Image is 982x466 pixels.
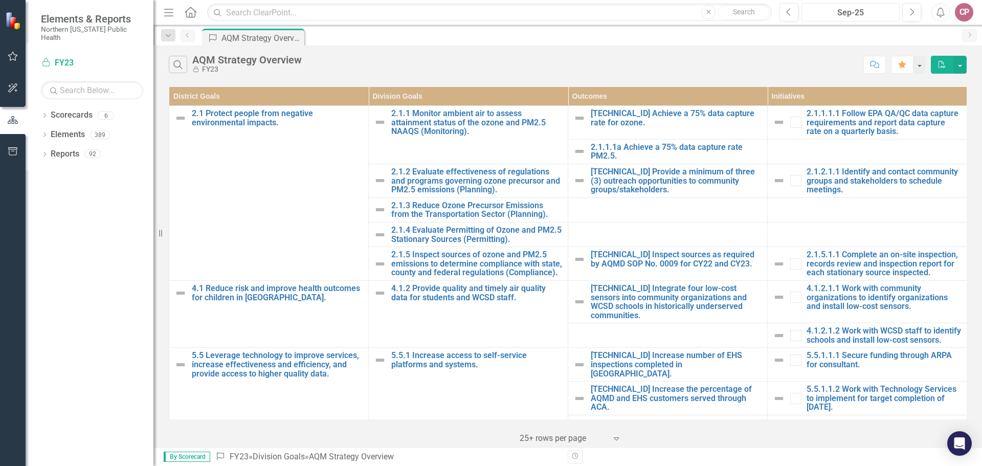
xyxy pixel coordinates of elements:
img: Not Defined [174,287,187,299]
img: Not Defined [174,359,187,371]
div: 389 [90,130,110,139]
a: 4.1.2.1.1 Work with community organizations to identify organizations and install low-cost sensors. [807,284,962,311]
a: [TECHNICAL_ID] Increase number of EHS inspections completed in [GEOGRAPHIC_DATA]. [591,351,762,378]
button: CP [955,3,973,21]
a: Scorecards [51,109,93,121]
button: Search [718,5,769,19]
img: Not Defined [573,296,586,308]
button: Sep-25 [801,3,900,21]
img: Not Defined [174,112,187,124]
div: 92 [84,150,101,159]
a: 5.5.1.2.1 Work with Technology Services and Consultant to Streamline ACA Submittal Process. [807,418,962,446]
img: Not Defined [773,291,785,303]
img: Not Defined [374,174,386,187]
a: 2.1.4 Evaluate Permitting of Ozone and PM2.5 Stationary Sources (Permitting). [391,226,563,243]
img: Not Defined [374,287,386,299]
img: Not Defined [773,392,785,405]
img: Not Defined [773,329,785,342]
img: Not Defined [573,145,586,158]
a: 2.1 Protect people from negative environmental impacts. [192,109,363,127]
div: 6 [98,111,114,120]
img: Not Defined [374,229,386,241]
a: [TECHNICAL_ID] Integrate four low-cost sensors into community organizations and WCSD schools in h... [591,284,762,320]
div: FY23 [192,65,302,73]
a: Division Goals [253,452,305,461]
a: 5.5.1.1.2 Work with Technology Services to implement for target completion of [DATE]. [807,385,962,412]
a: FY23 [41,57,143,69]
img: Not Defined [374,116,386,128]
a: 5.5.1.1.1 Secure funding through ARPA for consultant. [807,351,962,369]
a: 4.1.2 Provide quality and timely air quality data for students and WCSD staff. [391,284,563,302]
a: 5.5 Leverage technology to improve services, increase effectiveness and efficiency, and provide a... [192,351,363,378]
a: [TECHNICAL_ID] Provide a minimum of three (3) outreach opportunities to community groups/stakehol... [591,167,762,194]
a: FY23 [230,452,249,461]
img: Not Defined [374,354,386,366]
img: Not Defined [773,258,785,270]
a: 2.1.3 Reduce Ozone Precursor Emissions from the Transportation Sector (Planning). [391,201,563,219]
img: Not Defined [773,354,785,366]
a: 2.1.1.1.1 Follow EPA QA/QC data capture requirements and report data capture rate on a quarterly ... [807,109,962,136]
a: 2.1.2.1.1 Identify and contact community groups and stakeholders to schedule meetings. [807,167,962,194]
div: AQM Strategy Overview [221,32,302,45]
a: 4.1.2.1.2 Work with WCSD staff to identify schools and install low-cost sensors. [807,326,962,344]
img: ClearPoint Strategy [5,12,23,30]
span: By Scorecard [164,452,210,462]
a: 2.1.2 Evaluate effectiveness of regulations and programs governing ozone precursor and PM2.5 emis... [391,167,563,194]
div: Sep-25 [805,7,896,19]
a: Reports [51,148,79,160]
div: » » [215,451,560,463]
img: Not Defined [573,174,586,187]
div: AQM Strategy Overview [309,452,394,461]
img: Not Defined [374,258,386,270]
a: 2.1.1 Monitor ambient air to assess attainment status of the ozone and PM2.5 NAAQS (Monitoring). [391,109,563,136]
img: Not Defined [374,204,386,216]
img: Not Defined [773,116,785,128]
a: Elements [51,129,85,141]
a: 2.1.1.1a Achieve a 75% data capture rate PM2.5. [591,143,762,161]
img: Not Defined [573,359,586,371]
a: 2.1.5 Inspect sources of ozone and PM2.5 emissions to determine compliance with state, county and... [391,250,563,277]
img: Not Defined [773,174,785,187]
img: Not Defined [573,253,586,265]
input: Search ClearPoint... [207,4,772,21]
div: AQM Strategy Overview [192,54,302,65]
a: 5.5.1 Increase access to self-service platforms and systems. [391,351,563,369]
div: Open Intercom Messenger [947,431,972,456]
input: Search Below... [41,81,143,99]
a: [TECHNICAL_ID] Achieve a 75% data capture rate for ozone. [591,109,762,127]
span: Elements & Reports [41,13,143,25]
img: Not Defined [573,392,586,405]
a: 2.1.5.1.1 Complete an on-site inspection, records review and inspection report for each stationar... [807,250,962,277]
img: Not Defined [573,112,586,124]
span: Search [733,8,755,16]
a: [TECHNICAL_ID] Inspect sources as required by AQMD SOP No. 0009 for CY22 and CY23. [591,250,762,268]
a: 4.1 Reduce risk and improve health outcomes for children in [GEOGRAPHIC_DATA]. [192,284,363,302]
a: [TECHNICAL_ID] Increase the percentage of AQMD and EHS customers served through ACA. [591,385,762,412]
small: Northern [US_STATE] Public Health [41,25,143,42]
